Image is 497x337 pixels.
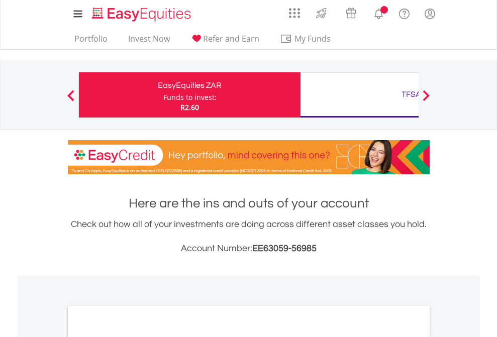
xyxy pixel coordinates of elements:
img: thrive-v2.svg [313,5,330,21]
a: FAQ's and Support [391,3,417,23]
div: Funds to invest: [163,92,217,102]
button: Next [416,95,436,105]
span: My Funds [280,32,346,45]
h3: Account Number: [68,242,430,256]
img: vouchers-v2.svg [343,5,359,21]
div: EasyEquities ZAR [85,78,294,92]
a: Refer and Earn [186,34,263,49]
img: EasyCredit Promotion Banner [68,140,430,174]
div: Check out how all of your investments are doing across different asset classes you hold. [68,217,430,256]
h1: Here are the ins and outs of your account [68,194,430,212]
span: R2.60 [180,102,199,112]
a: AppsGrid [282,3,307,19]
span: EE63059-56985 [252,244,317,253]
a: Home page [88,3,195,23]
span: Refer and Earn [203,33,259,44]
img: EasyEquities_Logo.png [90,6,195,23]
a: Portfolio [70,34,112,49]
a: My Profile [417,3,443,25]
a: Invest Now [124,34,174,49]
button: Previous [61,95,81,105]
a: Vouchers [336,3,366,21]
img: grid-menu-icon.svg [289,8,300,19]
a: Notifications [366,3,391,23]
